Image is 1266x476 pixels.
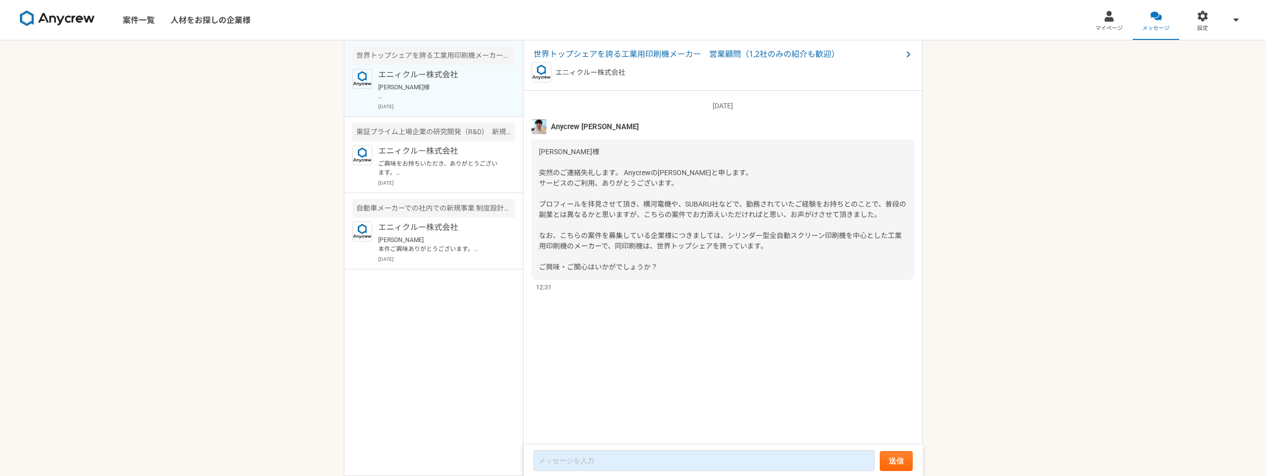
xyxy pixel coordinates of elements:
[378,159,502,177] p: ご興味をお持ちいただき、ありがとうございます。 必須要件や経歴については、いかがでしょうか？
[378,103,515,110] p: [DATE]
[555,67,625,78] p: エニィクルー株式会社
[378,179,515,187] p: [DATE]
[378,69,502,81] p: エニィクルー株式会社
[378,236,502,253] p: [PERSON_NAME] 本件ご興味ありがとうございます。 こちら案件ですが、現在企業様の方でサービス利用の検討を行なっているタイミングのようです。貴重なお時間を頂戴してしまうので、お話が進む...
[352,69,372,89] img: logo_text_blue_01.png
[378,255,515,263] p: [DATE]
[378,83,502,101] p: [PERSON_NAME]様 突然のご連絡失礼します。 Anycrewの[PERSON_NAME]と申します。 サービスのご利用、ありがとうございます。 プロフィールを拝見させて頂き、横河電機や...
[1142,24,1170,32] span: メッセージ
[352,145,372,165] img: logo_text_blue_01.png
[533,48,902,60] span: 世界トップシェアを誇る工業用印刷機メーカー 営業顧問（1,2社のみの紹介も歓迎）
[551,121,639,132] span: Anycrew [PERSON_NAME]
[531,62,551,82] img: logo_text_blue_01.png
[539,148,906,271] span: [PERSON_NAME]様 突然のご連絡失礼します。 Anycrewの[PERSON_NAME]と申します。 サービスのご利用、ありがとうございます。 プロフィールを拝見させて頂き、横河電機や...
[531,119,546,134] img: %E3%83%95%E3%82%9A%E3%83%AD%E3%83%95%E3%82%A3%E3%83%BC%E3%83%AB%E7%94%BB%E5%83%8F%E3%81%AE%E3%82%...
[20,10,95,26] img: 8DqYSo04kwAAAAASUVORK5CYII=
[531,101,914,111] p: [DATE]
[378,145,502,157] p: エニィクルー株式会社
[352,46,515,65] div: 世界トップシェアを誇る工業用印刷機メーカー 営業顧問（1,2社のみの紹介も歓迎）
[1197,24,1208,32] span: 設定
[880,451,913,471] button: 送信
[352,123,515,141] div: 東証プライム上場企業の研究開発（R&D） 新規事業開発
[352,199,515,218] div: 自動車メーカーでの社内での新規事業 制度設計・基盤づくり コンサルティング業務
[1095,24,1123,32] span: マイページ
[352,222,372,241] img: logo_text_blue_01.png
[378,222,502,234] p: エニィクルー株式会社
[536,282,551,292] span: 12:31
